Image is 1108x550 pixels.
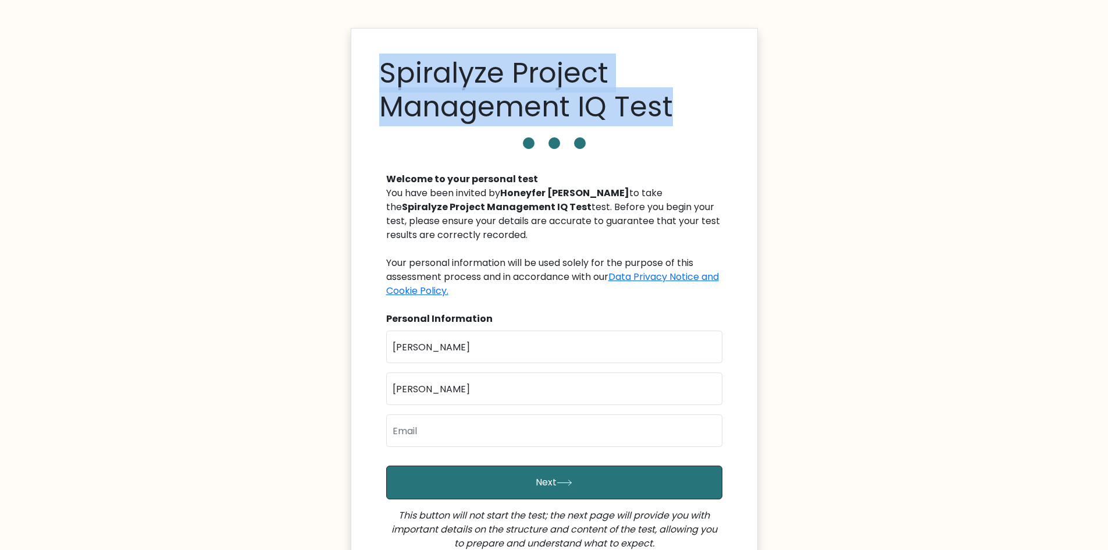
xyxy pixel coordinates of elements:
[386,270,719,297] a: Data Privacy Notice and Cookie Policy.
[386,186,722,298] div: You have been invited by to take the test. Before you begin your test, please ensure your details...
[500,186,629,200] b: Honeyfer [PERSON_NAME]
[386,312,722,326] div: Personal Information
[379,56,729,123] h1: Spiralyze Project Management IQ Test
[391,509,717,550] i: This button will not start the test; the next page will provide you with important details on the...
[386,414,722,447] input: Email
[402,200,592,214] b: Spiralyze Project Management IQ Test
[386,466,722,499] button: Next
[386,172,722,186] div: Welcome to your personal test
[386,372,722,405] input: Last name
[386,331,722,363] input: First name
